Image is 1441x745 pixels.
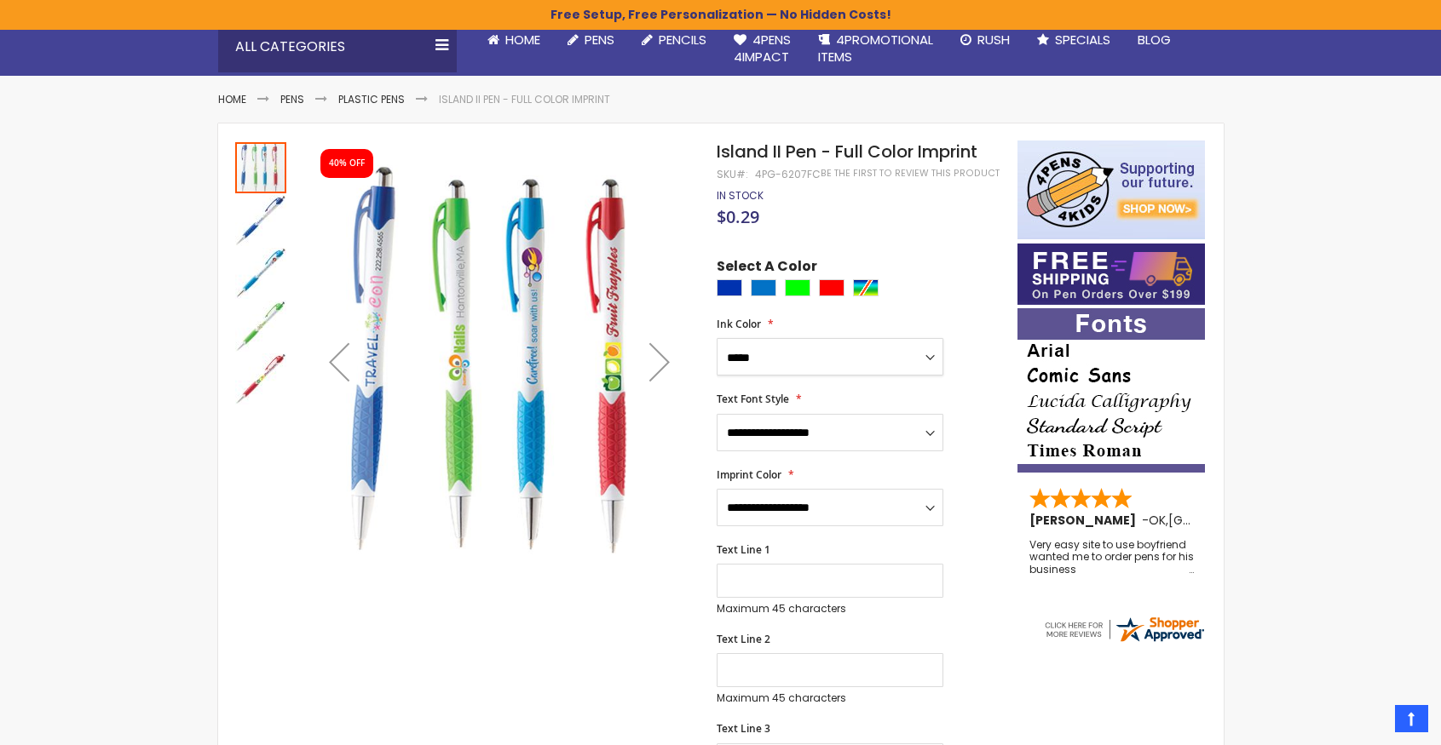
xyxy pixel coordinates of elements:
div: Island II Pen - Full Color Imprint [235,140,288,193]
div: Previous [305,140,373,582]
a: Home [218,92,246,106]
div: Blue [717,279,742,296]
strong: SKU [717,167,748,181]
a: Specials [1023,21,1124,59]
div: 4PG-6207FC [755,168,821,181]
div: 40% OFF [329,158,365,169]
span: Text Line 1 [717,542,770,557]
div: Very easy site to use boyfriend wanted me to order pens for his business [1029,539,1195,576]
div: All Categories [218,21,457,72]
img: Island II Pen - Full Color Imprint [235,353,286,404]
a: 4pens.com certificate URL [1042,633,1206,648]
iframe: Google Customer Reviews [1300,699,1441,745]
div: Red [819,279,844,296]
span: Pencils [659,31,706,49]
span: $0.29 [717,205,759,228]
p: Maximum 45 characters [717,691,943,705]
img: Island II Pen - Full Color Imprint [235,248,286,299]
span: [GEOGRAPHIC_DATA] [1168,512,1294,529]
div: Blue Light [751,279,776,296]
div: Island II Pen - Full Color Imprint [235,193,288,246]
span: Island II Pen - Full Color Imprint [717,140,977,163]
a: Blog [1124,21,1185,59]
img: 4pens 4 kids [1017,140,1205,239]
span: Imprint Color [717,467,781,482]
span: Select A Color [717,257,817,280]
div: Island II Pen - Full Color Imprint [235,352,286,404]
span: Text Line 3 [717,721,770,736]
a: Pens [280,92,304,106]
span: Text Line 2 [717,632,770,646]
img: Free shipping on orders over $199 [1017,244,1205,305]
a: Home [474,21,554,59]
span: Ink Color [717,317,761,331]
a: 4PROMOTIONALITEMS [804,21,947,77]
span: Specials [1055,31,1110,49]
a: Be the first to review this product [821,167,1000,180]
span: OK [1149,512,1166,529]
a: Rush [947,21,1023,59]
img: Island II Pen - Full Color Imprint [235,195,286,246]
span: Pens [585,31,614,49]
img: font-personalization-examples [1017,308,1205,473]
div: Availability [717,189,764,203]
div: Lime Green [785,279,810,296]
img: Island II Pen - Full Color Imprint [235,301,286,352]
a: 4Pens4impact [720,21,804,77]
img: 4pens.com widget logo [1042,614,1206,645]
img: Island II Pen - Full Color Imprint [305,165,695,554]
span: In stock [717,188,764,203]
li: Island II Pen - Full Color Imprint [439,93,610,106]
span: Text Font Style [717,392,789,406]
div: Island II Pen - Full Color Imprint [235,299,288,352]
span: 4Pens 4impact [734,31,791,66]
span: [PERSON_NAME] [1029,512,1142,529]
span: Home [505,31,540,49]
a: Pencils [628,21,720,59]
span: - , [1142,512,1294,529]
a: Plastic Pens [338,92,405,106]
p: Maximum 45 characters [717,602,943,616]
span: 4PROMOTIONAL ITEMS [818,31,933,66]
div: Next [625,140,694,582]
span: Blog [1138,31,1171,49]
span: Rush [977,31,1010,49]
div: Island II Pen - Full Color Imprint [235,246,288,299]
a: Pens [554,21,628,59]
